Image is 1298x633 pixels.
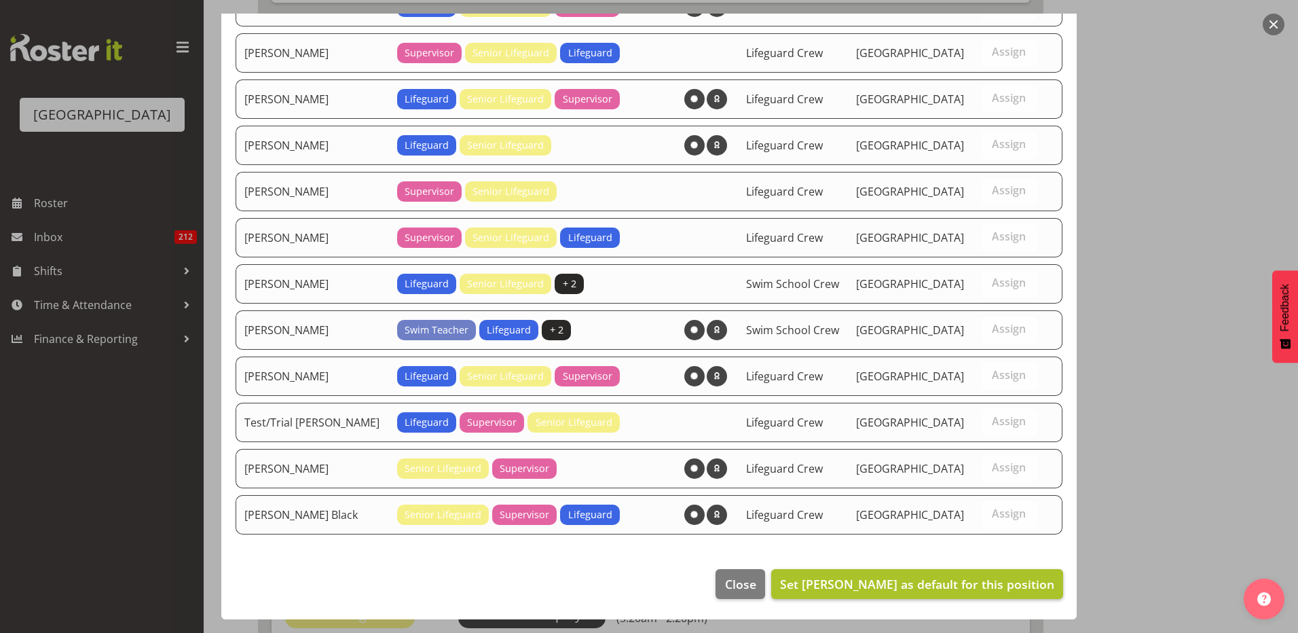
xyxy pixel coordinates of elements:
span: [GEOGRAPHIC_DATA] [856,323,964,338]
span: Senior Lifeguard [467,92,544,107]
span: Assign [992,368,1026,382]
span: Set [PERSON_NAME] as default for this position [780,576,1054,592]
span: [GEOGRAPHIC_DATA] [856,415,964,430]
span: Lifeguard [405,92,449,107]
td: [PERSON_NAME] [236,310,389,350]
span: [GEOGRAPHIC_DATA] [856,138,964,153]
span: Lifeguard [568,507,612,522]
span: Assign [992,414,1026,428]
span: Senior Lifeguard [467,276,544,291]
span: Senior Lifeguard [472,184,549,199]
span: [GEOGRAPHIC_DATA] [856,507,964,522]
span: Senior Lifeguard [536,415,612,430]
span: Supervisor [467,415,517,430]
span: Lifeguard Crew [746,507,823,522]
span: Lifeguard [405,138,449,153]
span: Senior Lifeguard [405,461,481,476]
span: Lifeguard [405,369,449,384]
td: Test/Trial [PERSON_NAME] [236,403,389,442]
span: Supervisor [563,92,612,107]
span: + 2 [550,323,563,338]
span: Lifeguard Crew [746,415,823,430]
span: [GEOGRAPHIC_DATA] [856,276,964,291]
img: help-xxl-2.png [1257,592,1271,606]
span: Assign [992,91,1026,105]
span: Supervisor [563,369,612,384]
td: [PERSON_NAME] [236,33,389,73]
span: Assign [992,276,1026,289]
span: Lifeguard [405,415,449,430]
td: [PERSON_NAME] [236,172,389,211]
span: Supervisor [500,461,549,476]
span: Lifeguard Crew [746,92,823,107]
td: [PERSON_NAME] [236,218,389,257]
span: Lifeguard Crew [746,230,823,245]
span: [GEOGRAPHIC_DATA] [856,230,964,245]
td: [PERSON_NAME] [236,126,389,165]
span: Lifeguard Crew [746,138,823,153]
span: Supervisor [405,230,454,245]
span: Lifeguard Crew [746,184,823,199]
td: [PERSON_NAME] [236,264,389,304]
span: Feedback [1279,284,1291,331]
span: Assign [992,230,1026,243]
span: Lifeguard Crew [746,46,823,60]
td: [PERSON_NAME] [236,357,389,396]
button: Feedback - Show survey [1272,270,1298,363]
span: [GEOGRAPHIC_DATA] [856,184,964,199]
span: Assign [992,460,1026,474]
td: [PERSON_NAME] [236,79,389,119]
span: Assign [992,45,1026,58]
span: Assign [992,507,1026,520]
span: Senior Lifeguard [472,230,549,245]
button: Close [716,569,764,599]
span: Senior Lifeguard [472,46,549,60]
span: [GEOGRAPHIC_DATA] [856,461,964,476]
span: Close [725,575,756,593]
span: Supervisor [405,46,454,60]
span: Lifeguard Crew [746,369,823,384]
span: Lifeguard [568,46,612,60]
span: Lifeguard Crew [746,461,823,476]
span: Swim School Crew [746,323,839,338]
span: + 2 [563,276,576,291]
span: [GEOGRAPHIC_DATA] [856,92,964,107]
span: Senior Lifeguard [405,507,481,522]
span: Assign [992,137,1026,151]
button: Set [PERSON_NAME] as default for this position [771,569,1063,599]
td: [PERSON_NAME] Black [236,495,389,535]
span: [GEOGRAPHIC_DATA] [856,46,964,60]
span: Lifeguard [487,323,531,338]
span: Senior Lifeguard [467,369,544,384]
td: [PERSON_NAME] [236,449,389,488]
span: Swim School Crew [746,276,839,291]
span: Assign [992,183,1026,197]
span: Supervisor [405,184,454,199]
span: [GEOGRAPHIC_DATA] [856,369,964,384]
span: Supervisor [500,507,549,522]
span: Senior Lifeguard [467,138,544,153]
span: Swim Teacher [405,323,468,338]
span: Lifeguard [568,230,612,245]
span: Lifeguard [405,276,449,291]
span: Assign [992,322,1026,336]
